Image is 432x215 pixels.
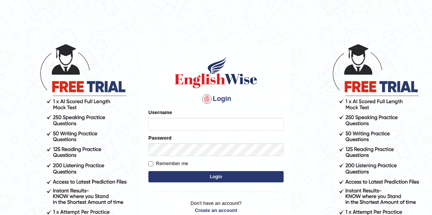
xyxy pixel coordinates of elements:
[173,56,259,89] img: Logo of English Wise sign in for intelligent practice with AI
[148,161,153,166] input: Remember me
[148,134,171,141] label: Password
[148,160,188,167] label: Remember me
[148,93,284,105] h4: Login
[148,171,284,182] button: Login
[148,207,284,214] a: Create an account
[148,109,172,116] label: Username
